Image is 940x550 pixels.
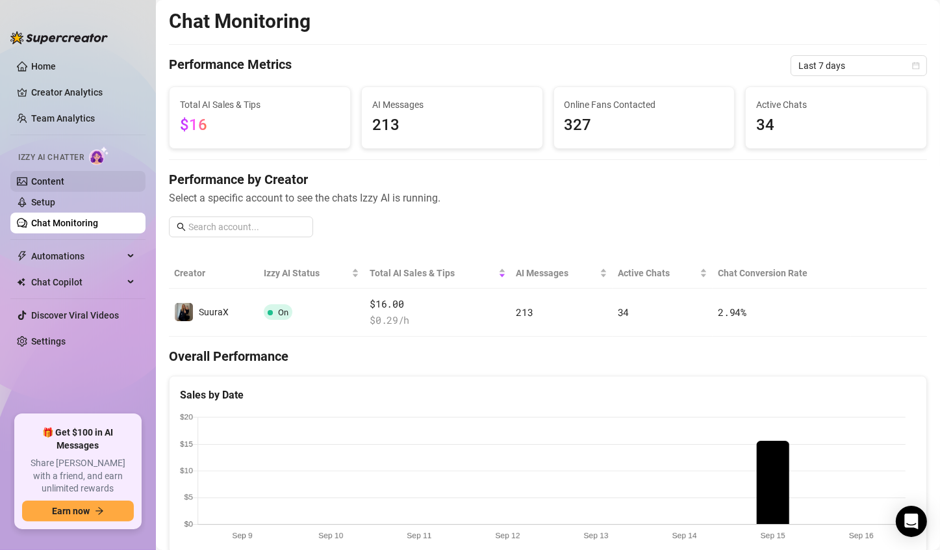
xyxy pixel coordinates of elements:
[756,113,916,138] span: 34
[31,82,135,103] a: Creator Analytics
[756,98,916,112] span: Active Chats
[95,506,104,516] span: arrow-right
[718,306,746,319] span: 2.94 %
[89,146,109,165] img: AI Chatter
[18,151,84,164] span: Izzy AI Chatter
[31,246,123,267] span: Automations
[372,113,532,138] span: 213
[31,197,55,207] a: Setup
[169,170,927,189] h4: Performance by Creator
[264,266,349,280] span: Izzy AI Status
[52,506,90,516] span: Earn now
[22,501,134,521] button: Earn nowarrow-right
[896,506,927,537] div: Open Intercom Messenger
[370,296,505,312] span: $16.00
[259,258,364,289] th: Izzy AI Status
[618,266,698,280] span: Active Chats
[17,278,25,287] img: Chat Copilot
[31,113,95,124] a: Team Analytics
[180,116,207,134] span: $16
[372,98,532,112] span: AI Messages
[713,258,851,289] th: Chat Conversion Rate
[31,310,119,321] a: Discover Viral Videos
[169,258,259,289] th: Creator
[169,9,311,34] h2: Chat Monitoring
[278,308,288,317] span: On
[516,306,533,319] span: 213
[22,426,134,452] span: 🎁 Get $100 in AI Messages
[17,251,27,261] span: thunderbolt
[169,347,927,365] h4: Overall Performance
[10,31,108,44] img: logo-BBDzfeDw.svg
[199,307,229,317] span: SuuraX
[175,303,193,321] img: SuuraX
[180,98,340,112] span: Total AI Sales & Tips
[370,313,505,328] span: $ 0.29 /h
[180,387,916,403] div: Sales by Date
[31,61,56,72] a: Home
[169,55,292,76] h4: Performance Metrics
[613,258,713,289] th: Active Chats
[370,266,495,280] span: Total AI Sales & Tips
[618,306,629,319] span: 34
[177,222,186,231] span: search
[511,258,613,289] th: AI Messages
[31,336,66,347] a: Settings
[364,258,511,289] th: Total AI Sales & Tips
[22,457,134,495] span: Share [PERSON_NAME] with a friend, and earn unlimited rewards
[516,266,597,280] span: AI Messages
[31,218,98,228] a: Chat Monitoring
[798,56,919,75] span: Last 7 days
[565,98,724,112] span: Online Fans Contacted
[169,190,927,206] span: Select a specific account to see the chats Izzy AI is running.
[912,62,920,70] span: calendar
[565,113,724,138] span: 327
[31,272,123,293] span: Chat Copilot
[31,176,64,187] a: Content
[188,220,305,234] input: Search account...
